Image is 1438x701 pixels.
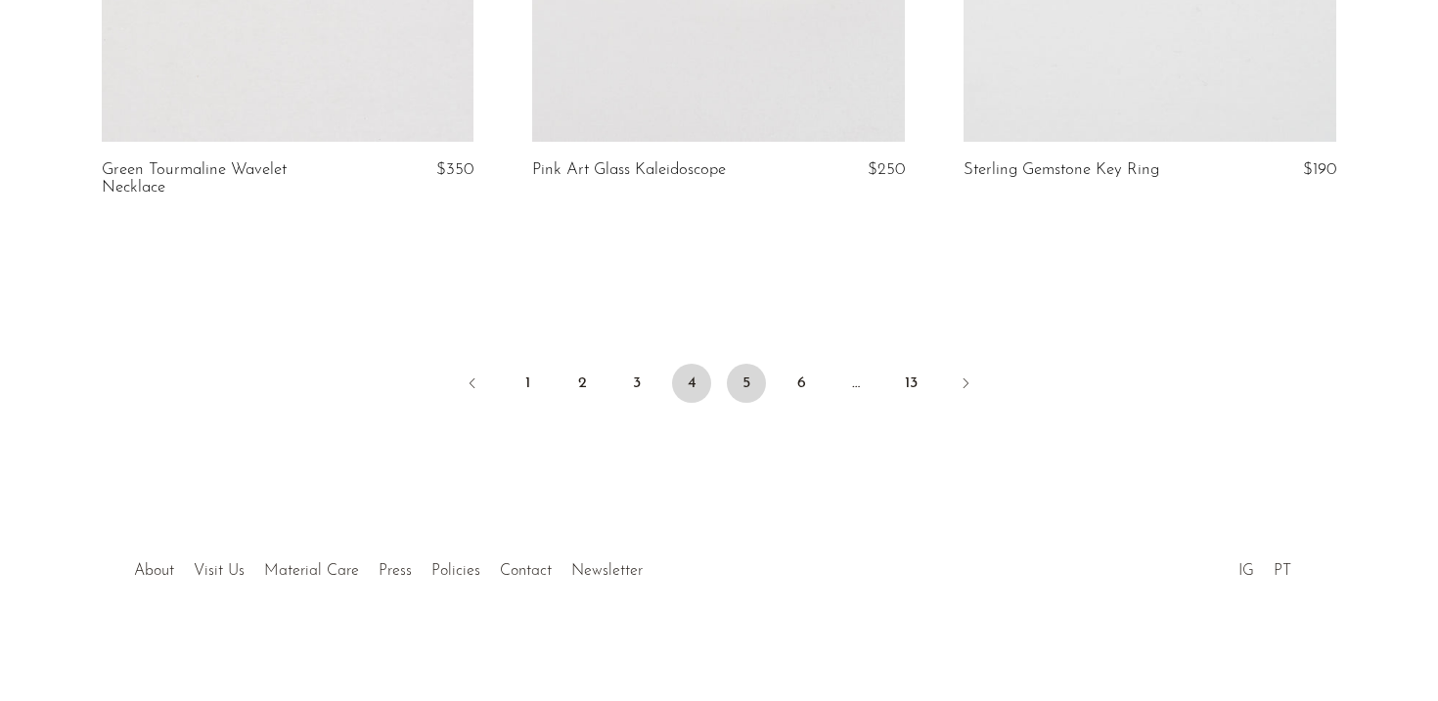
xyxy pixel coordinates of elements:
[1274,563,1291,579] a: PT
[453,364,492,407] a: Previous
[264,563,359,579] a: Material Care
[532,161,726,179] a: Pink Art Glass Kaleidoscope
[379,563,412,579] a: Press
[964,161,1159,179] a: Sterling Gemstone Key Ring
[431,563,480,579] a: Policies
[102,161,351,197] a: Green Tourmaline Wavelet Necklace
[124,548,652,585] ul: Quick links
[1303,161,1336,178] span: $190
[194,563,245,579] a: Visit Us
[891,364,930,403] a: 13
[868,161,905,178] span: $250
[617,364,656,403] a: 3
[946,364,985,407] a: Next
[500,563,552,579] a: Contact
[782,364,821,403] a: 6
[727,364,766,403] a: 5
[562,364,602,403] a: 2
[672,364,711,403] span: 4
[508,364,547,403] a: 1
[1229,548,1301,585] ul: Social Medias
[1238,563,1254,579] a: IG
[436,161,473,178] span: $350
[836,364,876,403] span: …
[134,563,174,579] a: About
